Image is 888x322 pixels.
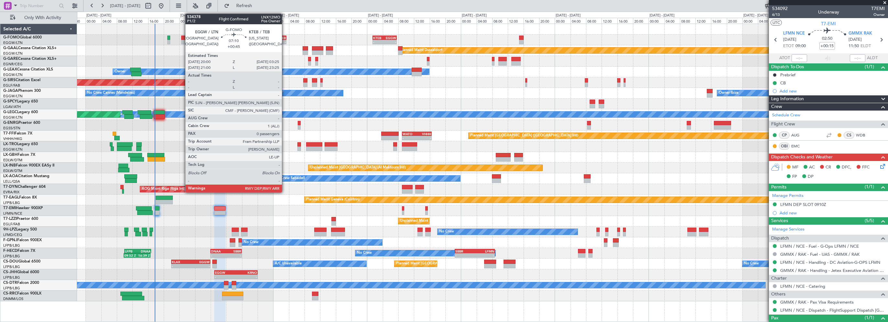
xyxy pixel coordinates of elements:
div: CB [780,80,786,86]
div: 16:00 [336,18,351,24]
div: 00:00 [649,18,664,24]
a: LX-INBFalcon 900EX EASy II [3,164,54,167]
div: - [385,40,396,44]
span: 02:50 [822,36,832,42]
a: LFPB/LBG [3,264,20,269]
button: Refresh [221,1,260,11]
a: LFMN / NCE - Catering [780,284,825,289]
span: T7-EMI [821,20,836,27]
span: CS-DTR [3,281,17,285]
a: EDLW/DTM [3,168,22,173]
button: Only With Activity [7,13,70,23]
a: WDB [856,132,871,138]
div: 04:00 [571,18,586,24]
div: 08:00 [305,18,320,24]
div: DNAA [211,249,226,253]
div: 12:00 [508,18,523,24]
a: F-HECDFalcon 7X [3,249,35,253]
div: 00:00 [179,18,195,24]
div: DNAA [138,249,151,253]
a: LFMN/NCE [3,211,22,216]
span: G-FOMO [3,36,20,39]
div: 20:00 [727,18,742,24]
div: - [211,253,226,257]
a: T7-EMIHawker 900XP [3,206,43,210]
div: 00:00 [367,18,383,24]
a: Manage Services [772,226,805,233]
div: 00:00 [461,18,476,24]
span: LX-GBH [3,153,17,157]
span: Others [771,291,785,298]
div: No Crew Sabadell [275,174,305,183]
div: 04:00 [664,18,680,24]
span: G-SPCY [3,100,17,103]
div: 20:00 [258,18,273,24]
span: Dispatch To-Dos [771,63,804,71]
a: LX-AOACitation Mustang [3,174,50,178]
div: LTBA [238,132,256,136]
div: AOG Maint Riga (Riga Intl) [142,184,185,194]
a: VHHH/HKG [3,136,22,141]
a: LX-GBHFalcon 7X [3,153,35,157]
a: GMMX / RAK - Fuel - UAS - GMMX / RAK [780,252,860,257]
span: ELDT [860,43,871,49]
input: --:-- [792,54,807,62]
div: EGGW [385,36,396,40]
span: ALDT [867,55,878,61]
span: GMMX RAK [849,30,872,37]
span: G-LEAX [3,68,17,71]
div: 20:00 [70,18,85,24]
a: LX-TROLegacy 650 [3,142,38,146]
span: CR [826,164,831,171]
div: Prebrief [780,72,795,78]
a: T7-EAGLFalcon 8X [3,196,37,199]
span: CS-DOU [3,260,18,263]
div: 04:00 [758,18,773,24]
div: VHHH [417,132,431,136]
div: No Crew [439,227,454,237]
a: EDLW/DTM [3,158,22,163]
a: EMC [791,143,806,149]
a: EGGW/LTN [3,115,23,120]
span: F-HECD [3,249,17,253]
span: Refresh [231,4,258,8]
div: [DATE] - [DATE] [86,13,111,18]
a: LFPB/LBG [3,275,20,280]
a: G-GARECessna Citation XLS+ [3,57,57,61]
div: [DATE] - [DATE] [649,13,674,18]
a: EVRA/RIX [3,190,19,195]
span: T7-DYN [3,185,18,189]
span: [DATE] [849,37,862,43]
div: 12:00 [602,18,617,24]
a: G-LEAXCessna Citation XLS [3,68,53,71]
div: 16:00 [148,18,164,24]
div: - [238,136,256,140]
div: 12:00 [414,18,429,24]
span: DP [808,174,814,180]
span: 09:00 [795,43,806,49]
div: No Crew Cannes (Mandelieu) [87,88,135,98]
div: CS [844,132,854,139]
span: Services [771,217,788,225]
a: EGGW/LTN [3,72,23,77]
a: CS-JHHGlobal 6000 [3,270,39,274]
div: SBBR [455,249,475,253]
div: 16:00 [430,18,445,24]
a: G-ENRGPraetor 600 [3,121,40,125]
div: - [403,136,417,140]
a: LFMD/CEQ [3,232,22,237]
span: G-GARE [3,57,18,61]
div: - [373,40,385,44]
span: DFC, [842,164,851,171]
a: T7-LZZIPraetor 600 [3,217,38,221]
span: CS-RRC [3,292,17,295]
div: Planned Maint [GEOGRAPHIC_DATA] ([GEOGRAPHIC_DATA] Intl) [470,131,578,141]
a: G-SPCYLegacy 650 [3,100,38,103]
div: - [226,253,241,257]
a: CS-DTRFalcon 2000 [3,281,39,285]
div: EGGW [258,36,272,40]
div: KLAX [172,260,191,264]
a: G-LEGCLegacy 600 [3,110,38,114]
a: LFPB/LBG [3,243,20,248]
span: LX-AOA [3,174,18,178]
